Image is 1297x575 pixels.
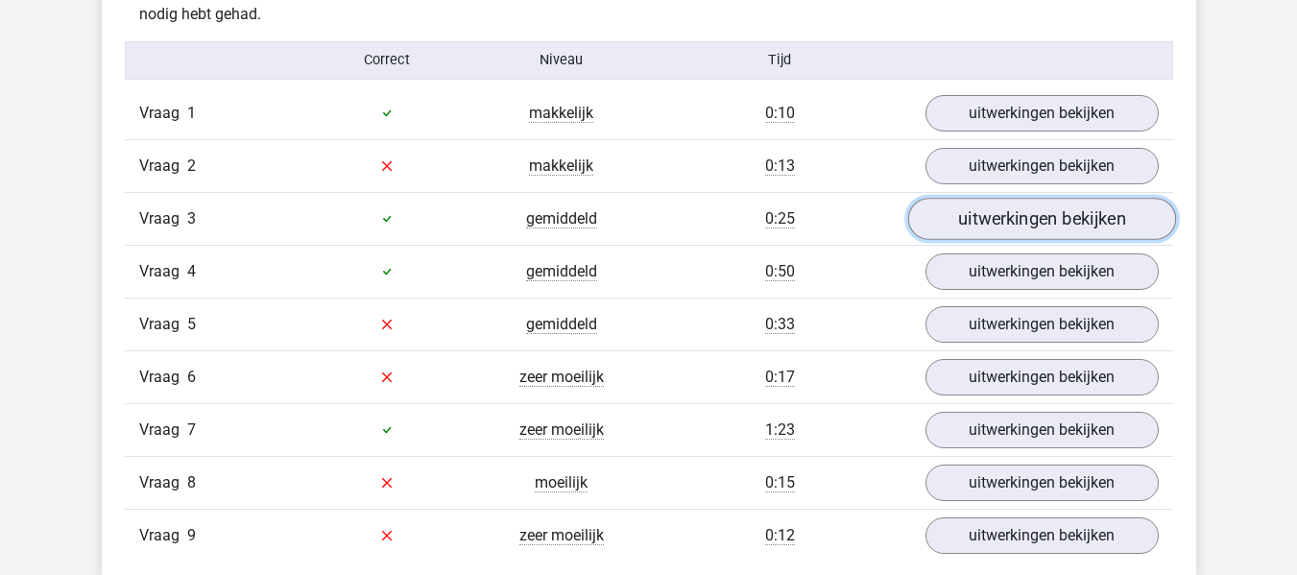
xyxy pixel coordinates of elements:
div: Tijd [648,50,910,71]
a: uitwerkingen bekijken [925,359,1159,395]
span: 0:50 [765,262,795,281]
a: uitwerkingen bekijken [925,517,1159,554]
span: makkelijk [529,104,593,123]
span: Vraag [139,366,187,389]
div: Correct [300,50,474,71]
span: 8 [187,473,196,491]
span: 9 [187,526,196,544]
span: 5 [187,315,196,333]
span: 6 [187,368,196,386]
span: moeilijk [535,473,588,492]
a: uitwerkingen bekijken [925,148,1159,184]
span: Vraag [139,524,187,547]
span: 0:15 [765,473,795,492]
span: 7 [187,420,196,439]
span: 0:25 [765,209,795,228]
a: uitwerkingen bekijken [925,465,1159,501]
span: 0:10 [765,104,795,123]
span: Vraag [139,155,187,178]
span: zeer moeilijk [519,420,604,440]
span: zeer moeilijk [519,368,604,387]
span: 0:17 [765,368,795,387]
span: 3 [187,209,196,228]
span: Vraag [139,419,187,442]
span: Vraag [139,471,187,494]
a: uitwerkingen bekijken [925,306,1159,343]
a: uitwerkingen bekijken [925,95,1159,132]
span: gemiddeld [526,315,597,334]
span: gemiddeld [526,262,597,281]
span: 1:23 [765,420,795,440]
span: Vraag [139,260,187,283]
a: uitwerkingen bekijken [925,253,1159,290]
span: 1 [187,104,196,122]
span: gemiddeld [526,209,597,228]
span: makkelijk [529,156,593,176]
span: 4 [187,262,196,280]
span: Vraag [139,207,187,230]
span: Vraag [139,313,187,336]
span: 2 [187,156,196,175]
span: zeer moeilijk [519,526,604,545]
div: Niveau [474,50,649,71]
span: 0:12 [765,526,795,545]
span: Vraag [139,102,187,125]
a: uitwerkingen bekijken [925,412,1159,448]
span: 0:33 [765,315,795,334]
span: 0:13 [765,156,795,176]
a: uitwerkingen bekijken [907,198,1175,240]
